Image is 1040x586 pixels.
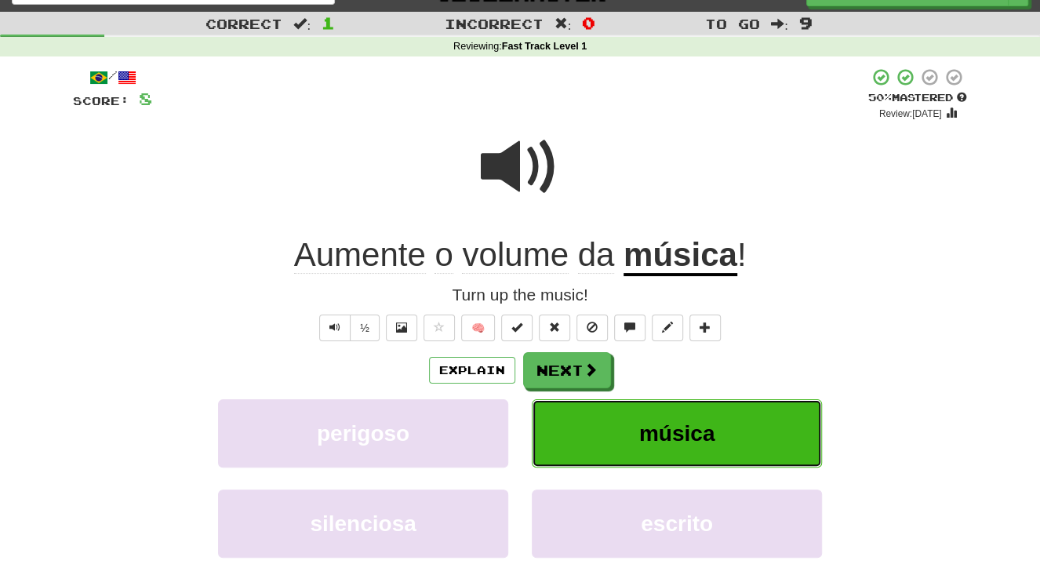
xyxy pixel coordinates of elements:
small: Review: [DATE] [879,108,942,119]
span: o [435,236,453,274]
span: escrito [641,511,713,536]
button: Reset to 0% Mastered (alt+r) [539,315,570,341]
button: Show image (alt+x) [386,315,417,341]
span: 50 % [868,91,892,104]
strong: Fast Track Level 1 [502,41,587,52]
button: Add to collection (alt+a) [689,315,721,341]
span: música [639,421,715,446]
span: perigoso [317,421,409,446]
button: ½ [350,315,380,341]
span: ! [737,236,747,273]
button: Next [523,352,611,388]
span: da [578,236,615,274]
span: 8 [139,89,152,108]
span: 1 [322,13,335,32]
span: Correct [205,16,282,31]
span: Aumente [294,236,426,274]
span: : [293,17,311,31]
span: volume [462,236,568,274]
div: Turn up the music! [73,283,967,307]
button: silenciosa [218,490,508,558]
button: Set this sentence to 100% Mastered (alt+m) [501,315,533,341]
span: Incorrect [445,16,544,31]
span: To go [705,16,760,31]
span: 0 [582,13,595,32]
div: Mastered [868,91,967,105]
button: Ignore sentence (alt+i) [576,315,608,341]
button: escrito [532,490,822,558]
button: Play sentence audio (ctl+space) [319,315,351,341]
span: : [771,17,788,31]
span: Score: [73,94,129,107]
u: música [624,236,737,276]
button: 🧠 [461,315,495,341]
button: Discuss sentence (alt+u) [614,315,645,341]
button: Favorite sentence (alt+f) [424,315,455,341]
button: perigoso [218,399,508,468]
span: 9 [799,13,813,32]
span: silenciosa [310,511,416,536]
div: Text-to-speech controls [316,315,380,341]
button: música [532,399,822,468]
button: Edit sentence (alt+d) [652,315,683,341]
button: Explain [429,357,515,384]
div: / [73,67,152,87]
span: : [555,17,572,31]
